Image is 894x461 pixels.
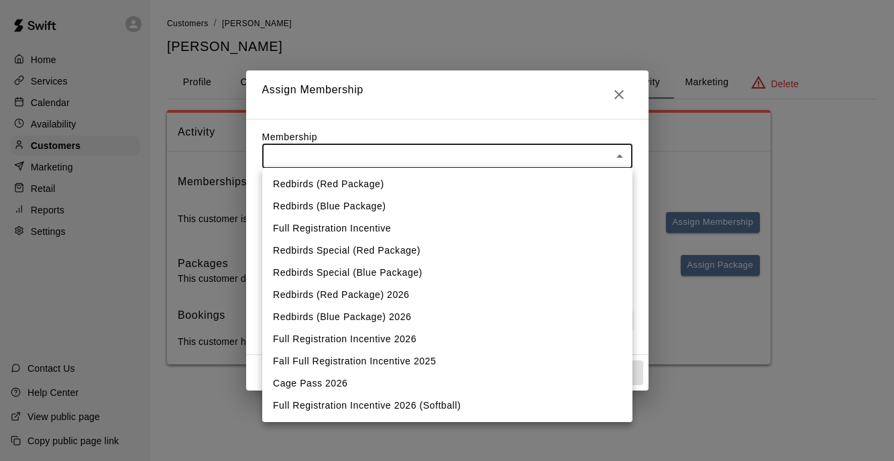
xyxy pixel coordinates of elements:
li: Redbirds (Blue Package) [262,195,632,217]
li: Redbirds Special (Blue Package) [262,262,632,284]
li: Redbirds (Blue Package) 2026 [262,306,632,328]
li: Cage Pass 2026 [262,372,632,395]
li: Full Registration Incentive [262,217,632,240]
li: Fall Full Registration Incentive 2025 [262,350,632,372]
li: Full Registration Incentive 2026 [262,328,632,350]
li: Full Registration Incentive 2026 (Softball) [262,395,632,417]
li: Redbirds Special (Red Package) [262,240,632,262]
li: Redbirds (Red Package) 2026 [262,284,632,306]
li: Redbirds (Red Package) [262,173,632,195]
